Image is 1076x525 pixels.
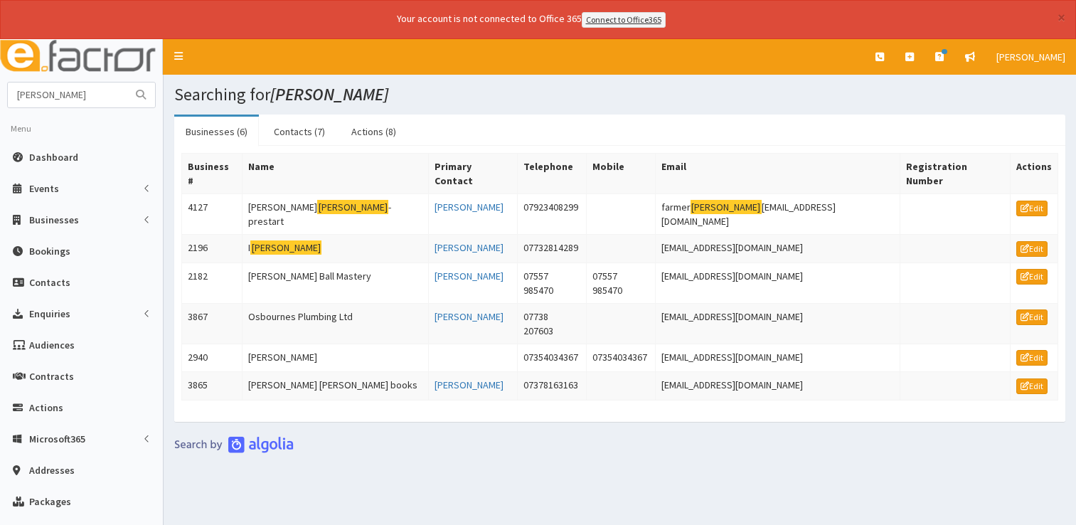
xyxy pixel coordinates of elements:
[182,193,243,234] td: 4127
[29,433,85,445] span: Microsoft365
[1016,309,1048,325] a: Edit
[518,262,587,303] td: 07557 985470
[29,370,74,383] span: Contracts
[428,153,517,193] th: Primary Contact
[182,262,243,303] td: 2182
[655,193,900,234] td: farmer [EMAIL_ADDRESS][DOMAIN_NAME]
[182,303,243,344] td: 3867
[655,303,900,344] td: [EMAIL_ADDRESS][DOMAIN_NAME]
[182,153,243,193] th: Business #
[986,39,1076,75] a: [PERSON_NAME]
[996,51,1065,63] span: [PERSON_NAME]
[1016,201,1048,216] a: Edit
[182,344,243,372] td: 2940
[243,372,429,401] td: [PERSON_NAME] [PERSON_NAME] books
[29,276,70,289] span: Contacts
[691,200,762,215] mark: [PERSON_NAME]
[340,117,408,147] a: Actions (8)
[655,262,900,303] td: [EMAIL_ADDRESS][DOMAIN_NAME]
[29,245,70,258] span: Bookings
[655,344,900,372] td: [EMAIL_ADDRESS][DOMAIN_NAME]
[174,85,1065,104] h1: Searching for
[174,117,259,147] a: Businesses (6)
[29,307,70,320] span: Enquiries
[518,234,587,262] td: 07732814289
[243,234,429,262] td: I
[115,11,947,28] div: Your account is not connected to Office 365
[29,495,71,508] span: Packages
[435,201,504,213] a: [PERSON_NAME]
[1016,378,1048,394] a: Edit
[655,372,900,401] td: [EMAIL_ADDRESS][DOMAIN_NAME]
[1016,241,1048,257] a: Edit
[435,310,504,323] a: [PERSON_NAME]
[586,262,655,303] td: 07557 985470
[243,193,429,234] td: [PERSON_NAME] - prestart
[518,303,587,344] td: 07738 207603
[1016,350,1048,366] a: Edit
[243,153,429,193] th: Name
[29,182,59,195] span: Events
[586,153,655,193] th: Mobile
[243,262,429,303] td: [PERSON_NAME] Ball Mastery
[262,117,336,147] a: Contacts (7)
[518,372,587,401] td: 07378163163
[29,464,75,477] span: Addresses
[1010,153,1058,193] th: Actions
[182,372,243,401] td: 3865
[29,151,78,164] span: Dashboard
[518,344,587,372] td: 07354034367
[317,200,388,215] mark: [PERSON_NAME]
[243,344,429,372] td: [PERSON_NAME]
[29,401,63,414] span: Actions
[29,339,75,351] span: Audiences
[435,241,504,254] a: [PERSON_NAME]
[270,83,388,105] i: [PERSON_NAME]
[182,234,243,262] td: 2196
[1016,269,1048,285] a: Edit
[174,436,294,453] img: search-by-algolia-light-background.png
[586,344,655,372] td: 07354034367
[435,378,504,391] a: [PERSON_NAME]
[250,240,321,255] mark: [PERSON_NAME]
[518,193,587,234] td: 07923408299
[582,12,666,28] a: Connect to Office365
[243,303,429,344] td: Osbournes Plumbing Ltd
[900,153,1011,193] th: Registration Number
[29,213,79,226] span: Businesses
[655,234,900,262] td: [EMAIL_ADDRESS][DOMAIN_NAME]
[655,153,900,193] th: Email
[435,270,504,282] a: [PERSON_NAME]
[1058,10,1065,25] button: ×
[518,153,587,193] th: Telephone
[8,83,127,107] input: Search...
